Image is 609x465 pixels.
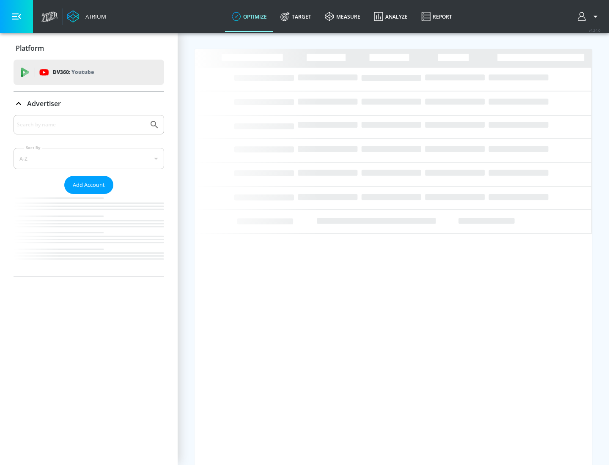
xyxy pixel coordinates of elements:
p: DV360: [53,68,94,77]
p: Platform [16,44,44,53]
span: v 4.24.0 [589,28,601,33]
div: Atrium [82,13,106,20]
a: Target [274,1,318,32]
div: DV360: Youtube [14,60,164,85]
p: Advertiser [27,99,61,108]
div: Advertiser [14,92,164,115]
input: Search by name [17,119,145,130]
div: Platform [14,36,164,60]
div: A-Z [14,148,164,169]
a: Analyze [367,1,414,32]
nav: list of Advertiser [14,194,164,276]
label: Sort By [24,145,42,150]
a: measure [318,1,367,32]
span: Add Account [73,180,105,190]
a: optimize [225,1,274,32]
button: Add Account [64,176,113,194]
p: Youtube [71,68,94,77]
a: Report [414,1,459,32]
a: Atrium [67,10,106,23]
div: Advertiser [14,115,164,276]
